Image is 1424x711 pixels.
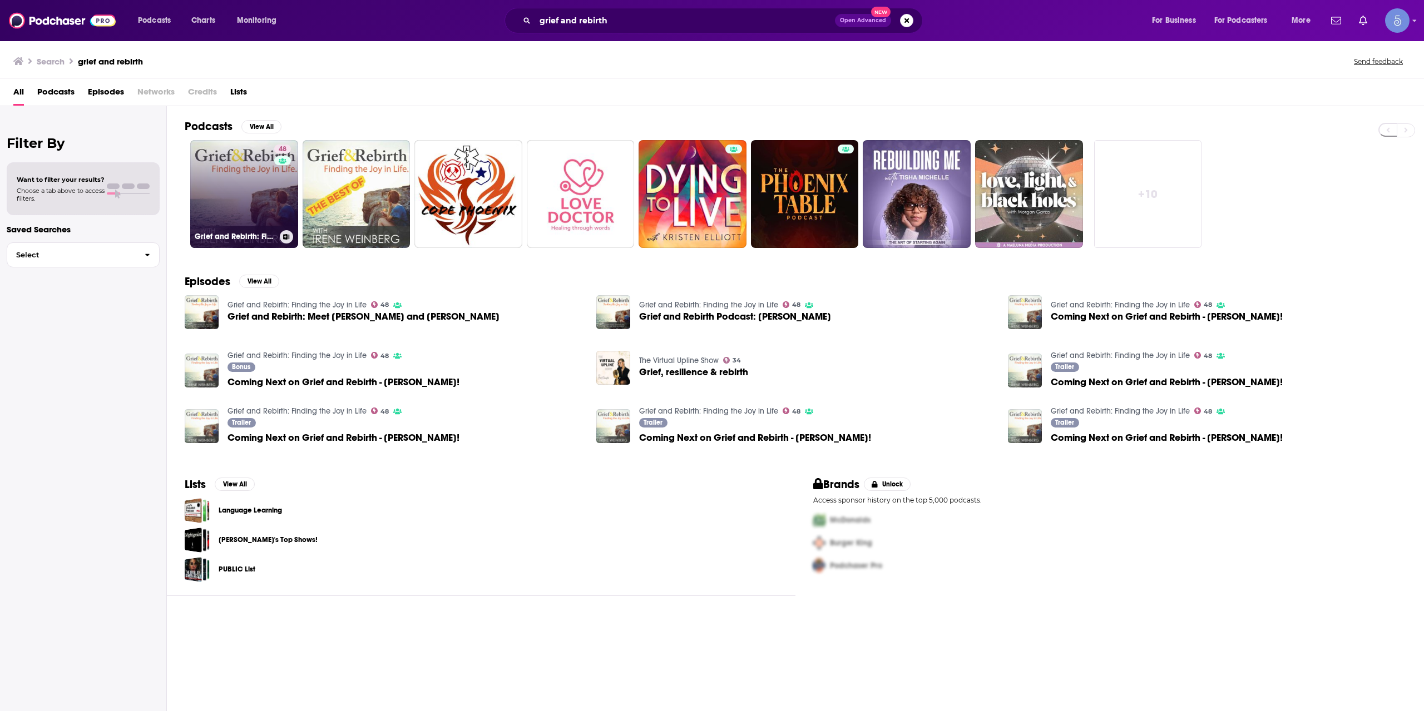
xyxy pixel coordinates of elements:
a: 48 [371,407,389,414]
h2: Episodes [185,275,230,289]
span: Choose a tab above to access filters. [17,187,105,202]
a: 48 [1194,407,1213,414]
a: Coming Next on Grief and Rebirth - Sydnei Kaplan! [185,409,219,443]
span: Trailer [1055,364,1074,370]
h2: Lists [185,478,206,491]
span: 48 [792,409,800,414]
span: Monitoring [237,13,276,28]
a: 34 [723,357,741,364]
a: Grief and Rebirth: Finding the Joy in Life [228,300,367,310]
img: Grief, resilience & rebirth [596,351,630,385]
a: Podchaser - Follow, Share and Rate Podcasts [9,10,116,31]
a: Lists [230,83,247,106]
a: ListsView All [185,478,255,491]
a: Grief and Rebirth: Meet Stephanie and Irene [228,312,500,321]
a: 48 [1194,301,1213,308]
div: Search podcasts, credits, & more... [515,8,933,33]
h2: Brands [813,478,859,491]
button: open menu [1284,12,1324,29]
span: Trailer [1055,419,1074,426]
a: Grief and Rebirth Podcast: Seta Araz Shahinian [596,295,630,329]
img: Coming Next on Grief and Rebirth - Renu Cheng! [596,409,630,443]
h2: Filter By [7,135,160,151]
span: 48 [380,354,389,359]
a: EpisodesView All [185,275,279,289]
span: McDonalds [830,515,871,525]
span: 48 [279,144,286,155]
a: Podcasts [37,83,75,106]
a: Language Learning [185,498,210,523]
a: Grief and Rebirth Podcast: Seta Araz Shahinian [639,312,831,321]
input: Search podcasts, credits, & more... [535,12,835,29]
span: Coming Next on Grief and Rebirth - [PERSON_NAME]! [1051,377,1283,387]
a: Show notifications dropdown [1354,11,1372,30]
h2: Podcasts [185,120,233,133]
span: More [1292,13,1311,28]
a: Coming Next on Grief and Rebirth - Sydnei Kaplan! [228,433,459,442]
span: 48 [1204,302,1212,307]
img: Coming Next on Grief and Rebirth - Stephen Berkley! [1008,354,1042,387]
span: Credits [188,83,217,106]
a: Grief Burrito's Top Shows! [185,528,210,553]
button: Select [7,242,160,267]
span: Episodes [88,83,124,106]
a: 48 [1194,352,1213,359]
a: Grief, resilience & rebirth [639,367,748,377]
span: Open Advanced [840,18,886,23]
span: For Podcasters [1214,13,1268,28]
img: User Profile [1385,8,1410,33]
span: New [871,7,891,17]
span: Podcasts [138,13,171,28]
img: Grief and Rebirth: Meet Stephanie and Irene [185,295,219,329]
h3: grief and rebirth [78,56,143,67]
span: Trailer [644,419,662,426]
a: Coming Next on Grief and Rebirth - Silvia Rossi! [1051,433,1283,442]
span: Trailer [232,419,251,426]
a: Coming Next on Grief and Rebirth - Colin Campbell! [1051,312,1283,321]
img: Coming Next on Grief and Rebirth - Colin Campbell! [1008,295,1042,329]
span: 48 [792,302,800,307]
a: Show notifications dropdown [1327,11,1346,30]
a: Charts [184,12,222,29]
h3: Search [37,56,65,67]
a: PUBLIC List [185,557,210,582]
span: Bonus [232,364,250,370]
button: View All [241,120,281,133]
span: 48 [1204,409,1212,414]
span: Select [7,251,136,258]
p: Saved Searches [7,224,160,235]
span: 48 [380,409,389,414]
img: Coming Next on Grief and Rebirth - Stacy Francis! [185,354,219,387]
span: Networks [137,83,175,106]
button: open menu [1144,12,1210,29]
span: Grief and Rebirth Podcast: [PERSON_NAME] [639,312,831,321]
a: Grief and Rebirth: Finding the Joy in Life [1051,300,1190,310]
a: Grief and Rebirth: Finding the Joy in Life [639,406,778,416]
span: 48 [380,302,389,307]
span: Logged in as Spiral5-G1 [1385,8,1410,33]
button: Send feedback [1351,57,1406,66]
span: Charts [191,13,215,28]
a: 48Grief and Rebirth: Finding the Joy in Life [190,140,298,248]
span: Burger King [830,538,872,548]
button: open menu [130,12,185,29]
button: Open AdvancedNew [835,14,891,27]
span: 48 [1204,354,1212,359]
img: Third Pro Logo [809,554,830,577]
span: Coming Next on Grief and Rebirth - [PERSON_NAME]! [1051,312,1283,321]
span: Coming Next on Grief and Rebirth - [PERSON_NAME]! [228,377,459,387]
span: For Business [1152,13,1196,28]
a: 48 [371,352,389,359]
button: Unlock [864,478,911,491]
a: Coming Next on Grief and Rebirth - Stacy Francis! [228,377,459,387]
